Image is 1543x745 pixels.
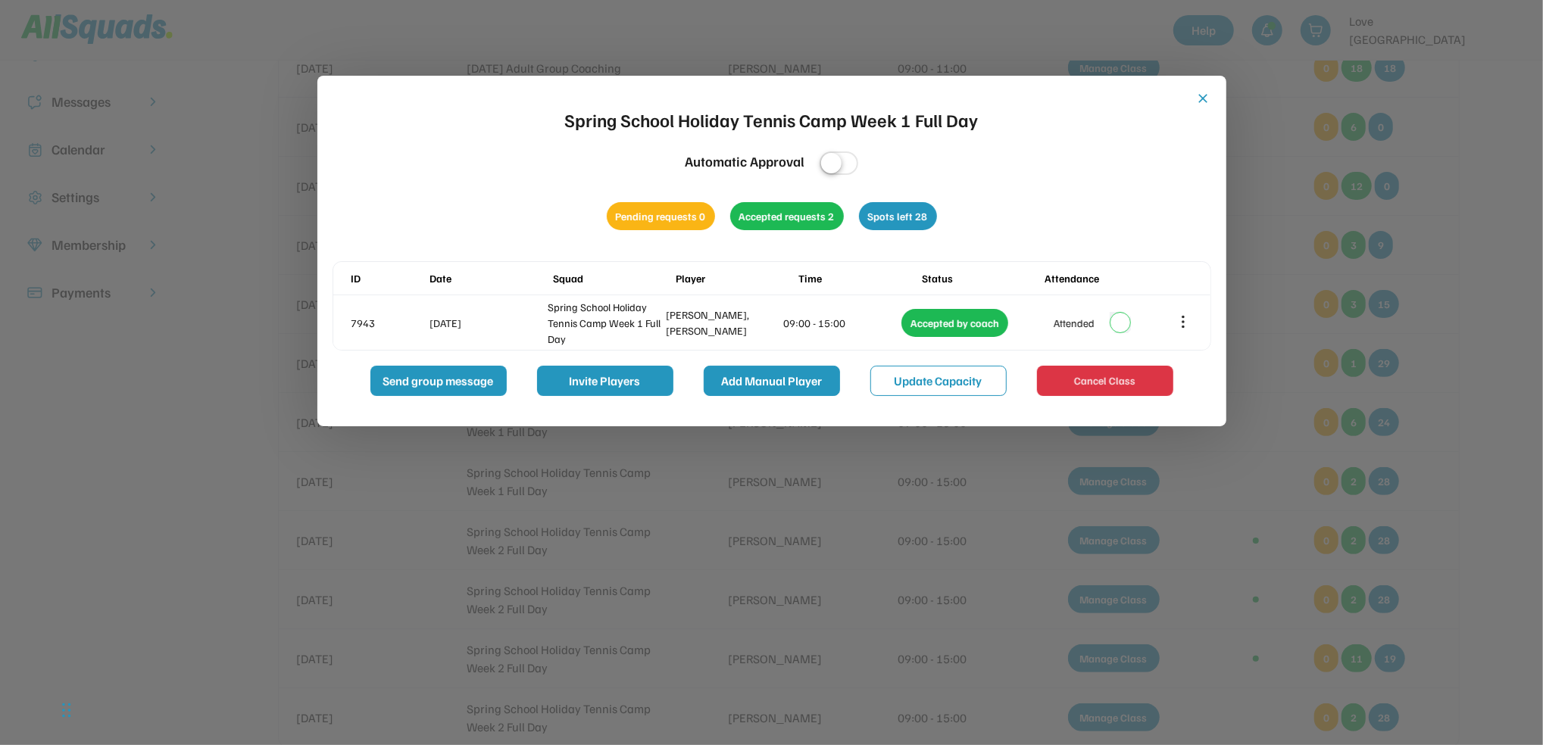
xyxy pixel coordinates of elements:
div: [DATE] [430,315,545,331]
button: close [1196,91,1211,106]
div: Player [676,270,795,286]
div: Spring School Holiday Tennis Camp Week 1 Full Day [548,299,663,347]
button: Send group message [370,366,507,396]
button: Add Manual Player [704,366,840,396]
div: Time [798,270,918,286]
div: Pending requests 0 [607,202,715,230]
div: Date [430,270,550,286]
div: Status [922,270,1042,286]
div: ID [351,270,427,286]
div: Automatic Approval [685,151,804,172]
div: Attendance [1045,270,1164,286]
div: Squad [553,270,673,286]
div: Spring School Holiday Tennis Camp Week 1 Full Day [565,106,979,133]
button: Cancel Class [1037,366,1173,396]
div: Attended [1054,315,1095,331]
div: 7943 [351,315,427,331]
button: Invite Players [537,366,673,396]
div: Spots left 28 [859,202,937,230]
button: Update Capacity [870,366,1007,396]
div: 09:00 - 15:00 [784,315,899,331]
div: Accepted by coach [901,309,1008,337]
div: Accepted requests 2 [730,202,844,230]
div: [PERSON_NAME], [PERSON_NAME] [666,307,781,338]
